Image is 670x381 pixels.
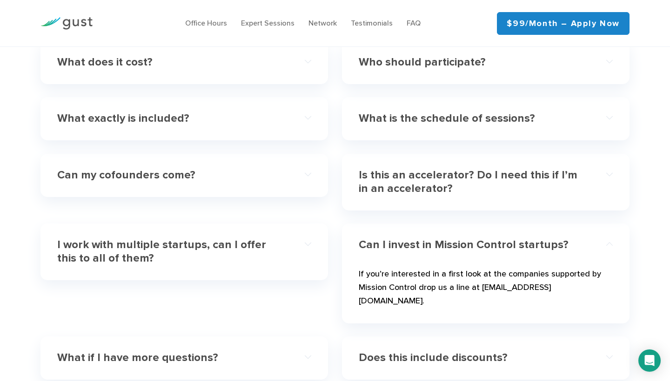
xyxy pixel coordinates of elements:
[359,169,587,196] h4: Is this an accelerator? Do I need this if I’m in an accelerator?
[359,351,587,365] h4: Does this include discounts?
[40,17,93,30] img: Gust Logo
[351,19,393,27] a: Testimonials
[359,56,587,69] h4: Who should participate?
[57,169,286,182] h4: Can my cofounders come?
[359,268,613,311] p: If you’re interested in a first look at the companies supported by Mission Control drop us a line...
[359,238,587,252] h4: Can I invest in Mission Control startups?
[308,19,337,27] a: Network
[57,238,286,265] h4: I work with multiple startups, can I offer this to all of them?
[241,19,295,27] a: Expert Sessions
[185,19,227,27] a: Office Hours
[57,112,286,125] h4: What exactly is included?
[57,56,286,69] h4: What does it cost?
[638,349,661,372] div: Open Intercom Messenger
[359,112,587,125] h4: What is the schedule of sessions?
[497,12,630,35] a: $99/month – Apply Now
[407,19,421,27] a: FAQ
[57,351,286,365] h4: What if I have more questions?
